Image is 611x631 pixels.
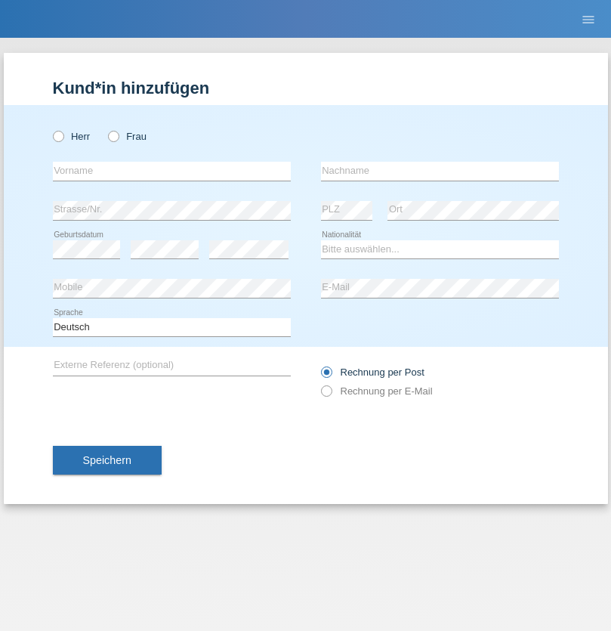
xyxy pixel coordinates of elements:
span: Speichern [83,454,131,466]
label: Rechnung per Post [321,367,424,378]
label: Frau [108,131,147,142]
input: Rechnung per Post [321,367,331,385]
h1: Kund*in hinzufügen [53,79,559,97]
label: Herr [53,131,91,142]
input: Rechnung per E-Mail [321,385,331,404]
input: Herr [53,131,63,141]
i: menu [581,12,596,27]
a: menu [573,14,603,23]
label: Rechnung per E-Mail [321,385,433,397]
input: Frau [108,131,118,141]
button: Speichern [53,446,162,475]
